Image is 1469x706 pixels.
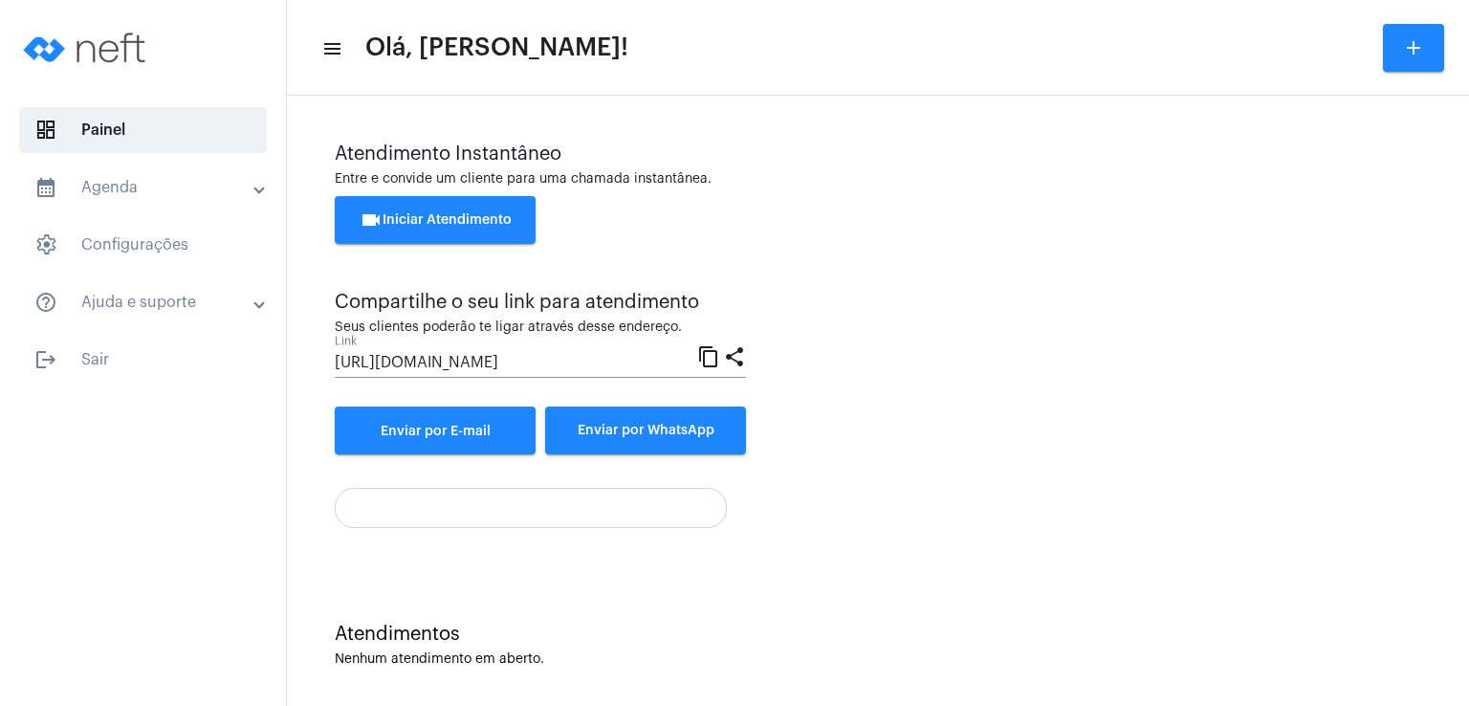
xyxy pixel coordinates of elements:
span: Enviar por WhatsApp [578,424,714,437]
mat-icon: add [1402,36,1425,59]
div: Atendimentos [335,624,1421,645]
mat-icon: sidenav icon [34,291,57,314]
div: Seus clientes poderão te ligar através desse endereço. [335,320,746,335]
span: Iniciar Atendimento [360,213,512,227]
span: Configurações [19,222,267,268]
img: logo-neft-novo-2.png [15,10,159,86]
div: Compartilhe o seu link para atendimento [335,292,746,313]
div: Entre e convide um cliente para uma chamada instantânea. [335,172,1421,187]
mat-icon: videocam [360,209,383,232]
a: Enviar por E-mail [335,407,536,454]
mat-expansion-panel-header: sidenav iconAjuda e suporte [11,279,286,325]
button: Enviar por WhatsApp [545,407,746,454]
mat-expansion-panel-header: sidenav iconAgenda [11,165,286,210]
span: Enviar por E-mail [381,425,491,438]
mat-icon: content_copy [697,344,720,367]
span: Sair [19,337,267,383]
mat-panel-title: Ajuda e suporte [34,291,255,314]
span: Olá, [PERSON_NAME]! [365,33,628,63]
span: sidenav icon [34,119,57,142]
mat-panel-title: Agenda [34,176,255,199]
mat-icon: share [723,344,746,367]
mat-icon: sidenav icon [321,37,340,60]
span: sidenav icon [34,233,57,256]
mat-icon: sidenav icon [34,176,57,199]
mat-icon: sidenav icon [34,348,57,371]
div: Atendimento Instantâneo [335,143,1421,165]
button: Iniciar Atendimento [335,196,536,244]
span: Painel [19,107,267,153]
div: Nenhum atendimento em aberto. [335,652,1421,667]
